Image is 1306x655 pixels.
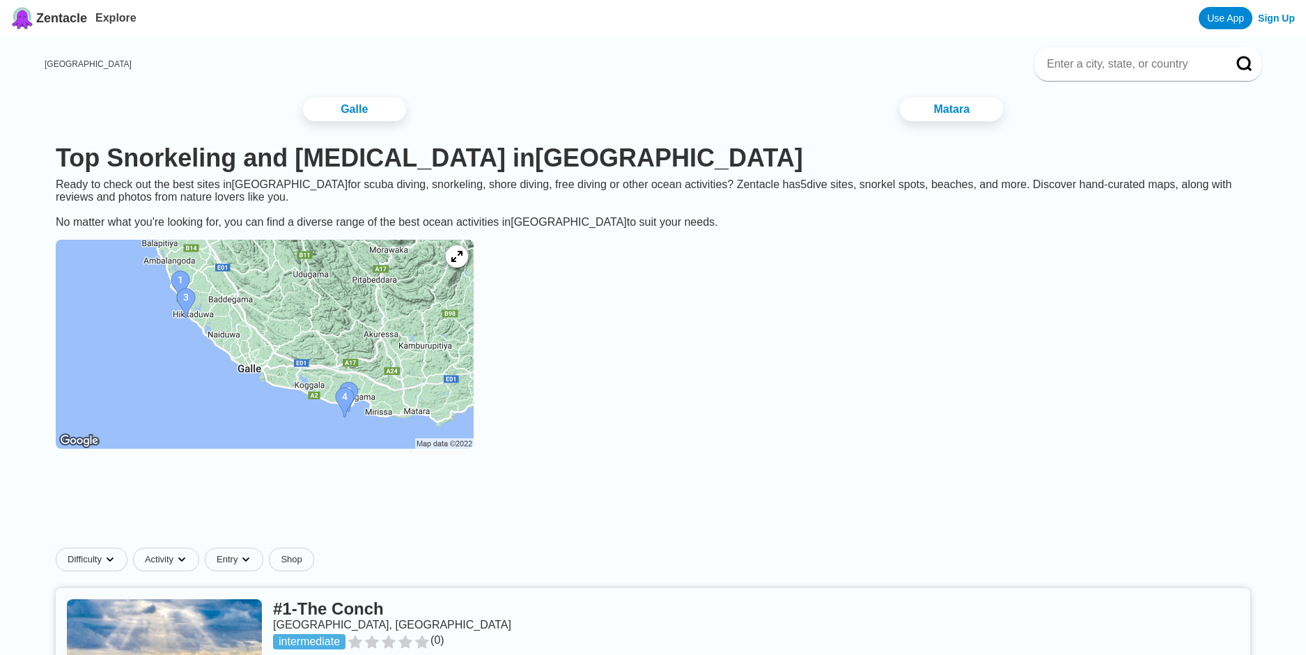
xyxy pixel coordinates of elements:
[95,12,137,24] a: Explore
[316,474,991,537] iframe: Advertisement
[56,548,133,571] button: Difficultydropdown caret
[145,554,173,565] span: Activity
[1199,7,1252,29] a: Use App
[205,548,269,571] button: Entrydropdown caret
[240,554,251,565] img: dropdown caret
[900,98,1003,121] a: Matara
[1258,13,1295,24] a: Sign Up
[45,229,485,463] a: Southern Province dive site map
[303,98,406,121] a: Galle
[56,240,474,449] img: Southern Province dive site map
[217,554,238,565] span: Entry
[68,554,102,565] span: Difficulty
[11,7,87,29] a: Zentacle logoZentacle
[36,11,87,26] span: Zentacle
[176,554,187,565] img: dropdown caret
[11,7,33,29] img: Zentacle logo
[56,144,1250,173] h1: Top Snorkeling and [MEDICAL_DATA] in [GEOGRAPHIC_DATA]
[1045,57,1217,71] input: Enter a city, state, or country
[45,59,132,69] a: [GEOGRAPHIC_DATA]
[45,178,1261,229] div: Ready to check out the best sites in [GEOGRAPHIC_DATA] for scuba diving, snorkeling, shore diving...
[133,548,205,571] button: Activitydropdown caret
[269,548,313,571] a: Shop
[104,554,116,565] img: dropdown caret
